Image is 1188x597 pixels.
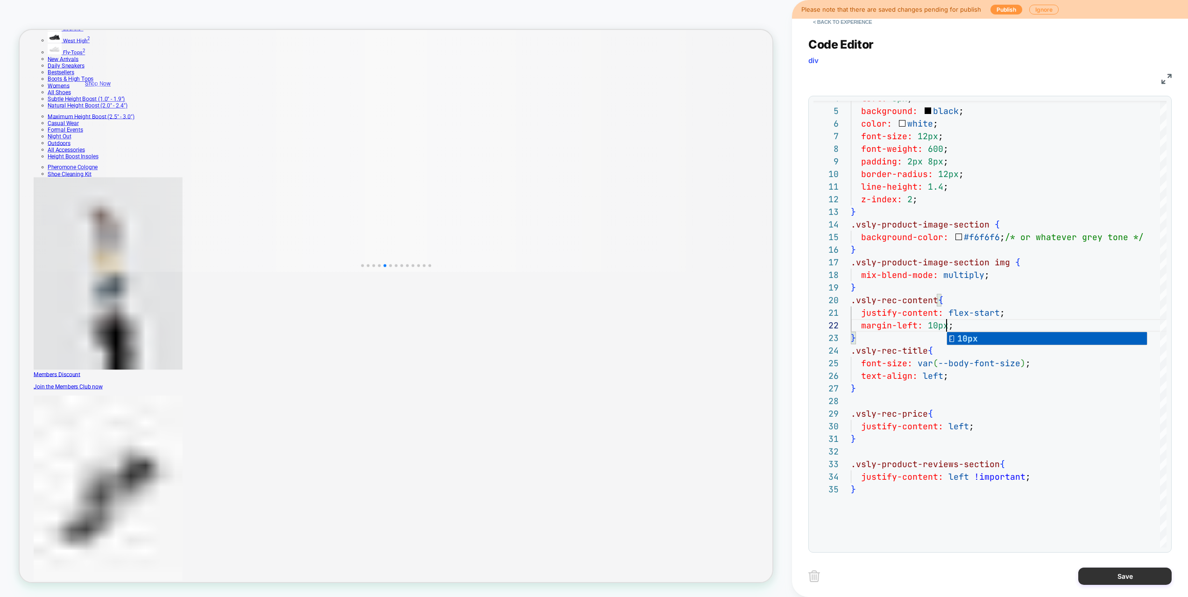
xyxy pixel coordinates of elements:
[813,470,839,483] div: 34
[851,219,990,230] span: .vsly-product-image-section
[933,118,938,129] span: ;
[948,421,969,432] span: left
[37,147,68,156] a: Outdoors
[19,455,1004,464] div: Members Discount
[58,10,93,19] span: West High
[808,570,820,582] img: delete
[928,143,943,154] span: 600
[964,232,1000,242] span: #f6f6f6
[813,269,839,281] div: 18
[813,433,839,445] div: 31
[861,471,943,482] span: justify-content:
[545,313,549,316] span: Go to slide 13
[37,70,66,79] span: Womens
[813,395,839,407] div: 28
[37,188,96,197] a: Shoe Cleaning Kit
[463,313,467,316] span: Go to slide 2
[938,295,943,306] span: {
[959,169,964,179] span: ;
[957,333,978,344] span: 10px
[508,313,511,316] span: Go to slide 8
[90,8,93,15] sup: 2
[813,206,839,218] div: 13
[1078,568,1172,585] button: Save
[974,471,1025,482] span: !important
[37,97,144,106] span: Natural Height Boost (2.0" - 2.4")
[918,358,933,369] span: var
[861,131,912,142] span: font-size:
[943,181,948,192] span: ;
[813,483,839,496] div: 35
[813,458,839,470] div: 33
[813,218,839,231] div: 14
[851,484,856,495] span: }
[515,313,519,316] span: Go to slide 9
[813,231,839,243] div: 15
[813,256,839,269] div: 17
[907,118,933,129] span: white
[19,471,1004,480] p: Join the Members Club now
[37,88,141,97] a: Subtle Height Boost (1.0" - 1.9")
[37,156,87,164] a: All Accessories
[37,179,104,188] a: Pheromone Cologne
[928,345,933,356] span: {
[851,408,928,419] span: .vsly-rec-price
[500,313,504,316] span: Go to slide 7
[912,194,918,205] span: ;
[918,131,938,142] span: 12px
[1161,74,1172,84] img: fullscreen
[813,105,839,117] div: 5
[928,181,943,192] span: 1.4
[969,421,974,432] span: ;
[861,421,943,432] span: justify-content:
[493,313,496,316] span: Go to slide 6
[37,10,93,19] a: West High2
[485,313,489,316] span: Go to slide 5
[813,306,839,319] div: 21
[907,194,912,205] span: 2
[37,120,79,129] span: Casual Wear
[37,129,85,138] a: Formal Events
[37,35,78,43] a: New Arrivals
[1005,232,1144,242] span: /* or whatever grey tone */
[933,106,959,116] span: black
[813,294,839,306] div: 20
[37,19,56,33] img: FLYTOPS-NEW_40002614-c41f-495a-b1c8-e129c70acce1_300x.jpg
[813,130,839,142] div: 7
[37,3,56,17] img: WH1-product-fix-new_300x.jpg
[861,181,923,192] span: line-height:
[851,383,856,394] span: }
[861,194,902,205] span: z-index:
[1000,232,1005,242] span: ;
[478,313,481,316] span: Go to slide 4
[813,357,839,370] div: 25
[851,345,928,356] span: .vsly-rec-title
[813,243,839,256] div: 16
[87,67,121,76] a: Shop Now
[990,5,1022,14] button: Publish
[923,370,943,381] span: left
[861,270,938,280] span: mix-blend-mode:
[861,169,933,179] span: border-radius:
[1025,471,1031,482] span: ;
[861,320,923,331] span: margin-left:
[938,131,943,142] span: ;
[907,156,923,167] span: 2px
[813,193,839,206] div: 12
[861,358,912,369] span: font-size:
[37,43,86,52] a: Daily Sneakers
[861,106,918,116] span: background:
[1029,5,1059,14] button: Ignore
[938,358,1020,369] span: --body-font-size
[37,52,73,61] span: Bestsellers
[813,281,839,294] div: 19
[37,61,99,70] a: Boots & High Tops
[37,79,68,88] a: All Shoes
[948,307,1000,318] span: flex-start
[808,14,877,29] button: < Back to experience
[943,143,948,154] span: ;
[933,358,938,369] span: (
